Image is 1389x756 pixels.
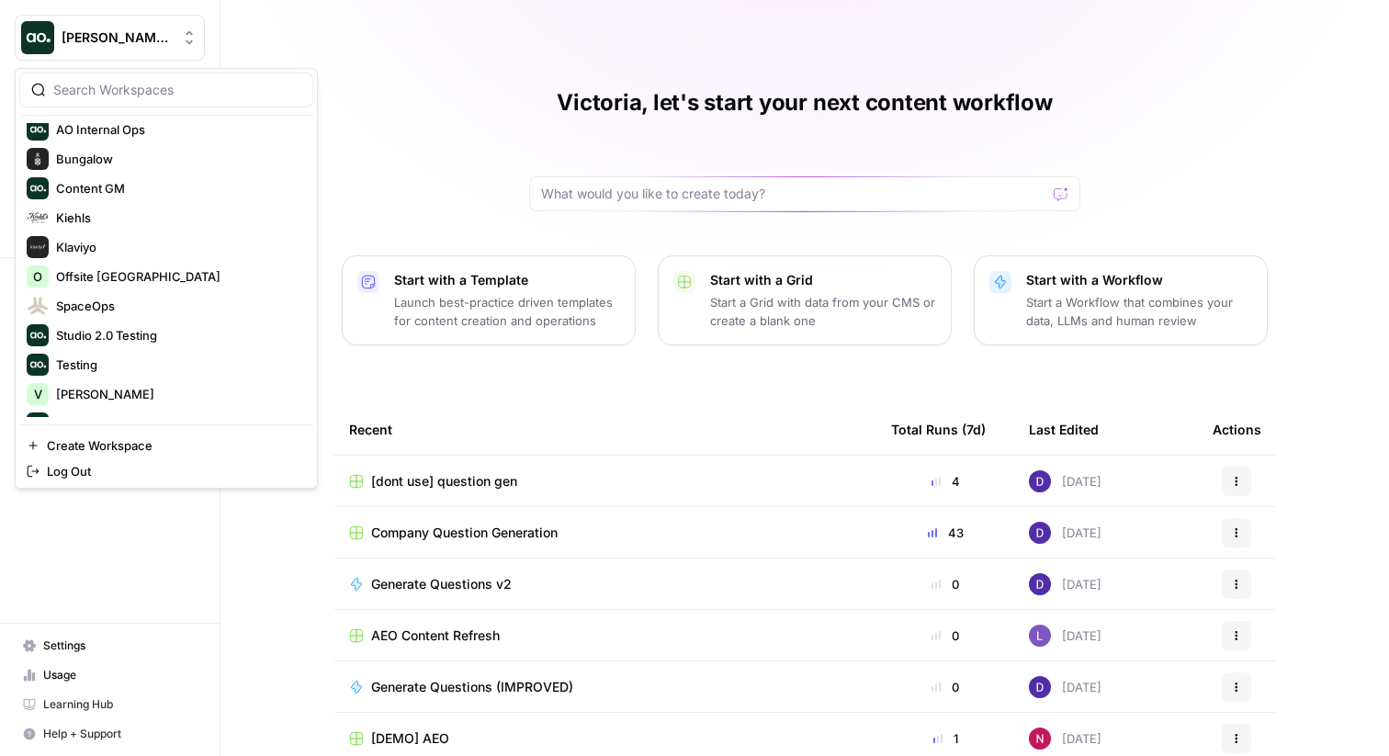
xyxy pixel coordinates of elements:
[56,355,299,374] span: Testing
[27,118,49,141] img: AO Internal Ops Logo
[15,690,205,719] a: Learning Hub
[62,28,173,47] span: [PERSON_NAME] Test
[15,719,205,749] button: Help + Support
[27,324,49,346] img: Studio 2.0 Testing Logo
[891,729,999,748] div: 1
[349,404,862,455] div: Recent
[1029,625,1051,647] img: rn7sh892ioif0lo51687sih9ndqw
[43,667,197,683] span: Usage
[15,631,205,660] a: Settings
[891,404,986,455] div: Total Runs (7d)
[19,433,313,458] a: Create Workspace
[56,326,299,344] span: Studio 2.0 Testing
[1029,522,1051,544] img: 6clbhjv5t98vtpq4yyt91utag0vy
[43,638,197,654] span: Settings
[557,88,1052,118] h1: Victoria, let's start your next content workflow
[27,295,49,317] img: SpaceOps Logo
[710,271,936,289] p: Start with a Grid
[342,255,636,345] button: Start with a TemplateLaunch best-practice driven templates for content creation and operations
[19,458,313,484] a: Log Out
[394,271,620,289] p: Start with a Template
[1213,404,1261,455] div: Actions
[371,678,573,696] span: Generate Questions (IMPROVED)
[349,626,862,645] a: AEO Content Refresh
[53,81,301,99] input: Search Workspaces
[1026,271,1252,289] p: Start with a Workflow
[1029,728,1051,750] img: 809rsgs8fojgkhnibtwc28oh1nli
[15,660,205,690] a: Usage
[371,626,500,645] span: AEO Content Refresh
[56,120,299,139] span: AO Internal Ops
[47,436,299,455] span: Create Workspace
[56,297,299,315] span: SpaceOps
[349,524,862,542] a: Company Question Generation
[47,462,299,480] span: Log Out
[27,412,49,434] img: Vicky Testing Logo
[33,267,42,286] span: O
[56,414,299,433] span: [PERSON_NAME] Testing
[1029,676,1101,698] div: [DATE]
[891,575,999,593] div: 0
[349,575,862,593] a: Generate Questions v2
[371,524,558,542] span: Company Question Generation
[56,238,299,256] span: Klaviyo
[15,15,205,61] button: Workspace: Dillon Test
[541,185,1046,203] input: What would you like to create today?
[1029,728,1101,750] div: [DATE]
[34,385,42,403] span: V
[658,255,952,345] button: Start with a GridStart a Grid with data from your CMS or create a blank one
[1029,404,1099,455] div: Last Edited
[349,472,862,491] a: [dont use] question gen
[27,207,49,229] img: Kiehls Logo
[1029,676,1051,698] img: 6clbhjv5t98vtpq4yyt91utag0vy
[27,148,49,170] img: Bungalow Logo
[56,385,299,403] span: [PERSON_NAME]
[1029,625,1101,647] div: [DATE]
[43,726,197,742] span: Help + Support
[1029,522,1101,544] div: [DATE]
[1029,573,1051,595] img: 6clbhjv5t98vtpq4yyt91utag0vy
[349,729,862,748] a: [DEMO] AEO
[27,177,49,199] img: Content GM Logo
[1029,470,1101,492] div: [DATE]
[394,293,620,330] p: Launch best-practice driven templates for content creation and operations
[891,626,999,645] div: 0
[1029,470,1051,492] img: 6clbhjv5t98vtpq4yyt91utag0vy
[43,696,197,713] span: Learning Hub
[371,729,449,748] span: [DEMO] AEO
[15,68,318,489] div: Workspace: Dillon Test
[891,678,999,696] div: 0
[349,678,862,696] a: Generate Questions (IMPROVED)
[1026,293,1252,330] p: Start a Workflow that combines your data, LLMs and human review
[56,179,299,197] span: Content GM
[974,255,1268,345] button: Start with a WorkflowStart a Workflow that combines your data, LLMs and human review
[56,267,299,286] span: Offsite [GEOGRAPHIC_DATA]
[371,472,517,491] span: [dont use] question gen
[891,472,999,491] div: 4
[710,293,936,330] p: Start a Grid with data from your CMS or create a blank one
[56,209,299,227] span: Kiehls
[27,354,49,376] img: Testing Logo
[891,524,999,542] div: 43
[1029,573,1101,595] div: [DATE]
[56,150,299,168] span: Bungalow
[371,575,512,593] span: Generate Questions v2
[21,21,54,54] img: Dillon Test Logo
[27,236,49,258] img: Klaviyo Logo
